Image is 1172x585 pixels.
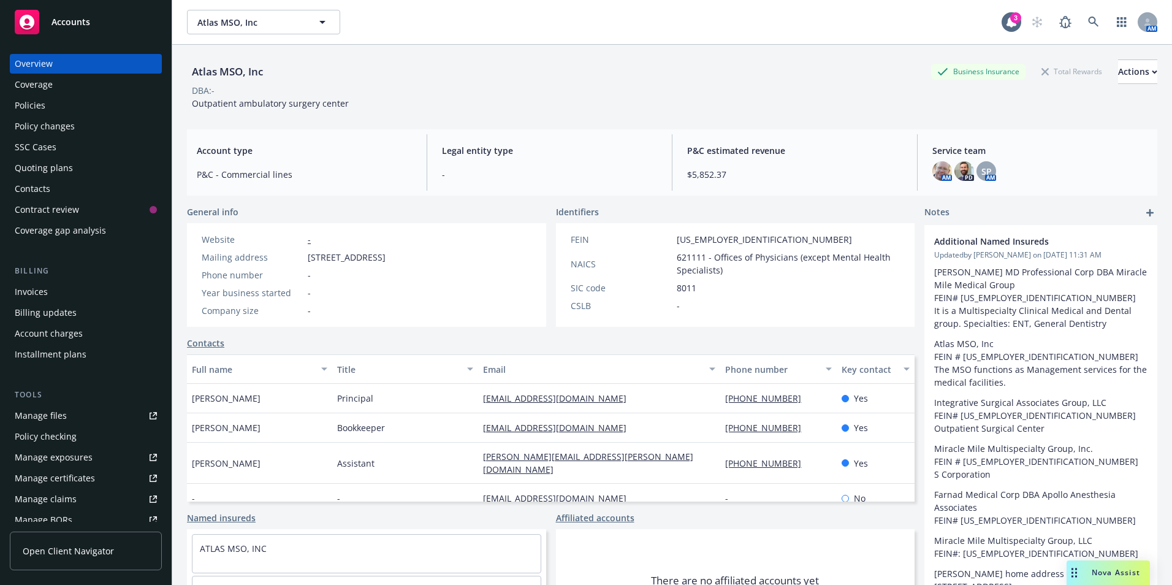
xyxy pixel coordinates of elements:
span: [PERSON_NAME] [192,392,261,405]
div: Tools [10,389,162,401]
a: Manage certificates [10,468,162,488]
div: Invoices [15,282,48,302]
a: Manage files [10,406,162,426]
span: SP [981,165,992,178]
span: - [192,492,195,505]
span: [STREET_ADDRESS] [308,251,386,264]
span: Principal [337,392,373,405]
div: DBA: - [192,84,215,97]
span: General info [187,205,238,218]
a: Policy changes [10,117,162,136]
div: Atlas MSO, Inc [187,64,268,80]
a: ATLAS MSO, INC [200,543,267,554]
div: Business Insurance [931,64,1025,79]
a: Billing updates [10,303,162,323]
a: Coverage [10,75,162,94]
a: Quoting plans [10,158,162,178]
span: 621111 - Offices of Physicians (except Mental Health Specialists) [677,251,900,277]
div: Actions [1118,60,1157,83]
span: Yes [854,457,868,470]
a: Policies [10,96,162,115]
a: Invoices [10,282,162,302]
a: Contract review [10,200,162,220]
button: Phone number [720,354,837,384]
span: $5,852.37 [687,168,902,181]
div: Policies [15,96,45,115]
a: Report a Bug [1053,10,1078,34]
span: 8011 [677,281,696,294]
div: SIC code [571,281,672,294]
a: [PERSON_NAME][EMAIL_ADDRESS][PERSON_NAME][DOMAIN_NAME] [483,451,693,475]
span: Assistant [337,457,375,470]
div: Company size [202,304,303,317]
span: - [308,286,311,299]
div: Year business started [202,286,303,299]
button: Actions [1118,59,1157,84]
a: [PHONE_NUMBER] [725,457,811,469]
a: SSC Cases [10,137,162,157]
a: - [725,492,738,504]
a: add [1143,205,1157,220]
a: Affiliated accounts [556,511,634,524]
a: Contacts [10,179,162,199]
div: Contract review [15,200,79,220]
a: Overview [10,54,162,74]
button: Atlas MSO, Inc [187,10,340,34]
span: - [308,304,311,317]
span: Open Client Navigator [23,545,114,557]
a: Contacts [187,337,224,350]
div: Full name [192,363,314,376]
span: [PERSON_NAME] [192,421,261,434]
span: Additional Named Insureds [934,235,1116,248]
span: Accounts [51,17,90,27]
span: - [308,269,311,281]
span: Updated by [PERSON_NAME] on [DATE] 11:31 AM [934,250,1147,261]
div: Coverage gap analysis [15,221,106,240]
a: Installment plans [10,345,162,364]
button: Key contact [837,354,915,384]
span: [PERSON_NAME] [192,457,261,470]
a: Switch app [1109,10,1134,34]
div: Quoting plans [15,158,73,178]
a: Accounts [10,5,162,39]
a: Named insureds [187,511,256,524]
div: SSC Cases [15,137,56,157]
a: Coverage gap analysis [10,221,162,240]
div: Mailing address [202,251,303,264]
a: [EMAIL_ADDRESS][DOMAIN_NAME] [483,492,636,504]
a: [PHONE_NUMBER] [725,422,811,434]
a: Manage BORs [10,510,162,530]
p: Miracle Mile Multispecialty Group, Inc. FEIN # [US_EMPLOYER_IDENTIFICATION_NUMBER] S Corporation [934,442,1147,481]
div: Manage BORs [15,510,72,530]
span: P&C estimated revenue [687,144,902,157]
p: Farnad Medical Corp DBA Apollo Anesthesia Associates FEIN# [US_EMPLOYER_IDENTIFICATION_NUMBER] [934,488,1147,527]
div: Key contact [842,363,896,376]
span: Bookkeeper [337,421,385,434]
a: [EMAIL_ADDRESS][DOMAIN_NAME] [483,422,636,434]
span: Yes [854,392,868,405]
div: Contacts [15,179,50,199]
div: NAICS [571,258,672,270]
a: - [308,234,311,245]
a: [EMAIL_ADDRESS][DOMAIN_NAME] [483,392,636,404]
span: - [677,299,680,312]
div: Phone number [202,269,303,281]
button: Title [332,354,478,384]
div: Billing updates [15,303,77,323]
div: Total Rewards [1035,64,1108,79]
div: Website [202,233,303,246]
a: Manage exposures [10,448,162,467]
div: Manage files [15,406,67,426]
div: Account charges [15,324,83,343]
div: Installment plans [15,345,86,364]
span: P&C - Commercial lines [197,168,412,181]
span: Legal entity type [442,144,657,157]
span: Service team [932,144,1147,157]
div: Policy checking [15,427,77,446]
p: Atlas MSO, Inc FEIN # [US_EMPLOYER_IDENTIFICATION_NUMBER] The MSO functions as Management service... [934,337,1147,389]
div: Title [337,363,459,376]
a: Start snowing [1025,10,1049,34]
button: Nova Assist [1067,560,1150,585]
span: Yes [854,421,868,434]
